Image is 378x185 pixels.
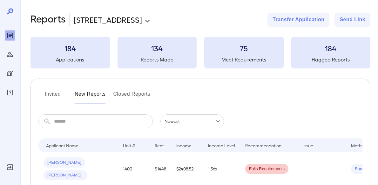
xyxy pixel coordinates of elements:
[351,166,377,172] span: Bank Link
[123,142,135,149] div: Unit #
[44,160,85,166] span: [PERSON_NAME]
[44,172,87,178] span: [PERSON_NAME]..
[291,56,371,63] h5: Flagged Reports
[160,114,224,128] div: Newest
[118,43,197,53] h3: 134
[303,142,314,149] div: Issue
[118,56,197,63] h5: Reports Made
[245,142,281,149] div: Recommendation
[204,43,284,53] h3: 75
[5,30,15,41] div: Reports
[5,87,15,98] div: FAQ
[351,142,367,149] div: Method
[38,89,67,104] button: Invited
[75,89,106,104] button: New Reports
[30,43,110,53] h3: 184
[208,142,235,149] div: Income Level
[74,15,142,25] p: [STREET_ADDRESS]
[334,13,370,27] button: Send Link
[204,56,284,63] h5: Meet Requirements
[291,43,371,53] h3: 184
[30,37,370,68] summary: 184Applications134Reports Made75Meet Requirements184Flagged Reports
[113,89,151,104] button: Closed Reports
[155,142,165,149] div: Rent
[5,49,15,60] div: Manage Users
[30,56,110,63] h5: Applications
[5,162,15,172] div: Log Out
[245,166,288,172] span: Fails Requirements
[176,142,192,149] div: Income
[5,68,15,79] div: Manage Properties
[46,142,78,149] div: Applicant Name
[30,13,66,27] h2: Reports
[267,13,329,27] button: Transfer Application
